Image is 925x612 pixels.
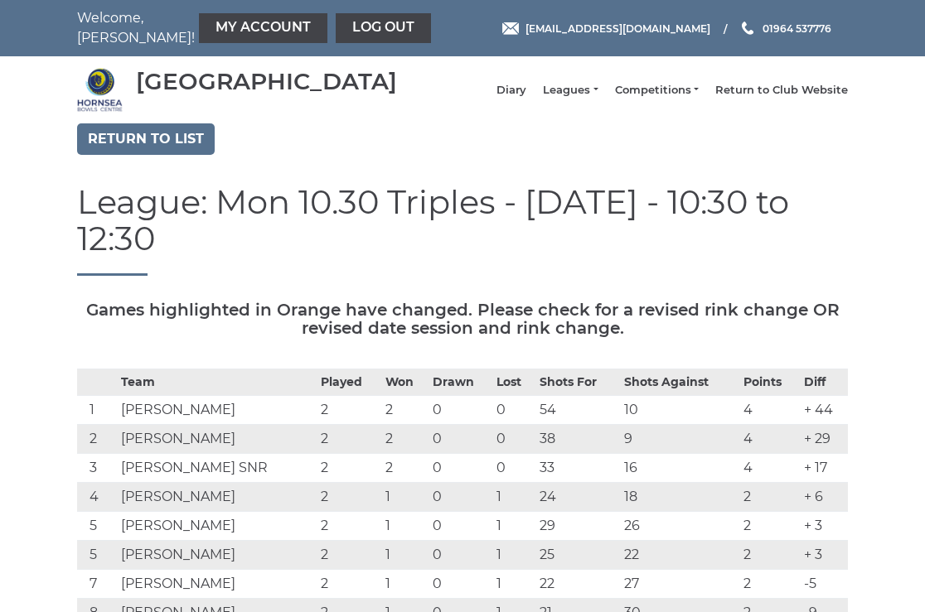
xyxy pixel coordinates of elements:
[620,483,740,512] td: 18
[525,22,710,34] span: [EMAIL_ADDRESS][DOMAIN_NAME]
[620,570,740,599] td: 27
[615,83,699,98] a: Competitions
[77,396,117,425] td: 1
[739,396,799,425] td: 4
[117,570,317,599] td: [PERSON_NAME]
[763,22,831,34] span: 01964 537776
[492,396,535,425] td: 0
[77,454,117,483] td: 3
[535,396,620,425] td: 54
[77,570,117,599] td: 7
[317,396,381,425] td: 2
[800,512,848,541] td: + 3
[317,570,381,599] td: 2
[800,570,848,599] td: -5
[77,67,123,113] img: Hornsea Bowls Centre
[739,483,799,512] td: 2
[739,570,799,599] td: 2
[492,512,535,541] td: 1
[800,483,848,512] td: + 6
[381,483,429,512] td: 1
[535,570,620,599] td: 22
[77,541,117,570] td: 5
[336,13,431,43] a: Log out
[800,396,848,425] td: + 44
[429,541,493,570] td: 0
[199,13,327,43] a: My Account
[715,83,848,98] a: Return to Club Website
[77,184,848,276] h1: League: Mon 10.30 Triples - [DATE] - 10:30 to 12:30
[117,541,317,570] td: [PERSON_NAME]
[429,425,493,454] td: 0
[117,454,317,483] td: [PERSON_NAME] SNR
[620,512,740,541] td: 26
[535,541,620,570] td: 25
[117,396,317,425] td: [PERSON_NAME]
[429,483,493,512] td: 0
[543,83,598,98] a: Leagues
[492,541,535,570] td: 1
[800,541,848,570] td: + 3
[492,369,535,396] th: Lost
[317,425,381,454] td: 2
[739,21,831,36] a: Phone us 01964 537776
[317,483,381,512] td: 2
[381,396,429,425] td: 2
[77,301,848,337] h5: Games highlighted in Orange have changed. Please check for a revised rink change OR revised date ...
[535,483,620,512] td: 24
[620,396,740,425] td: 10
[77,512,117,541] td: 5
[77,483,117,512] td: 4
[739,369,799,396] th: Points
[117,483,317,512] td: [PERSON_NAME]
[117,369,317,396] th: Team
[429,454,493,483] td: 0
[317,454,381,483] td: 2
[492,425,535,454] td: 0
[502,21,710,36] a: Email [EMAIL_ADDRESS][DOMAIN_NAME]
[800,454,848,483] td: + 17
[136,69,397,94] div: [GEOGRAPHIC_DATA]
[739,425,799,454] td: 4
[381,570,429,599] td: 1
[739,541,799,570] td: 2
[496,83,526,98] a: Diary
[429,396,493,425] td: 0
[492,454,535,483] td: 0
[800,369,848,396] th: Diff
[492,570,535,599] td: 1
[492,483,535,512] td: 1
[502,22,519,35] img: Email
[117,512,317,541] td: [PERSON_NAME]
[535,512,620,541] td: 29
[620,369,740,396] th: Shots Against
[77,425,117,454] td: 2
[317,369,381,396] th: Played
[381,541,429,570] td: 1
[800,425,848,454] td: + 29
[77,123,215,155] a: Return to list
[381,369,429,396] th: Won
[620,541,740,570] td: 22
[317,512,381,541] td: 2
[381,425,429,454] td: 2
[742,22,753,35] img: Phone us
[381,454,429,483] td: 2
[429,369,493,396] th: Drawn
[117,425,317,454] td: [PERSON_NAME]
[739,454,799,483] td: 4
[620,454,740,483] td: 16
[739,512,799,541] td: 2
[429,570,493,599] td: 0
[317,541,381,570] td: 2
[535,454,620,483] td: 33
[381,512,429,541] td: 1
[535,425,620,454] td: 38
[77,8,384,48] nav: Welcome, [PERSON_NAME]!
[429,512,493,541] td: 0
[620,425,740,454] td: 9
[535,369,620,396] th: Shots For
